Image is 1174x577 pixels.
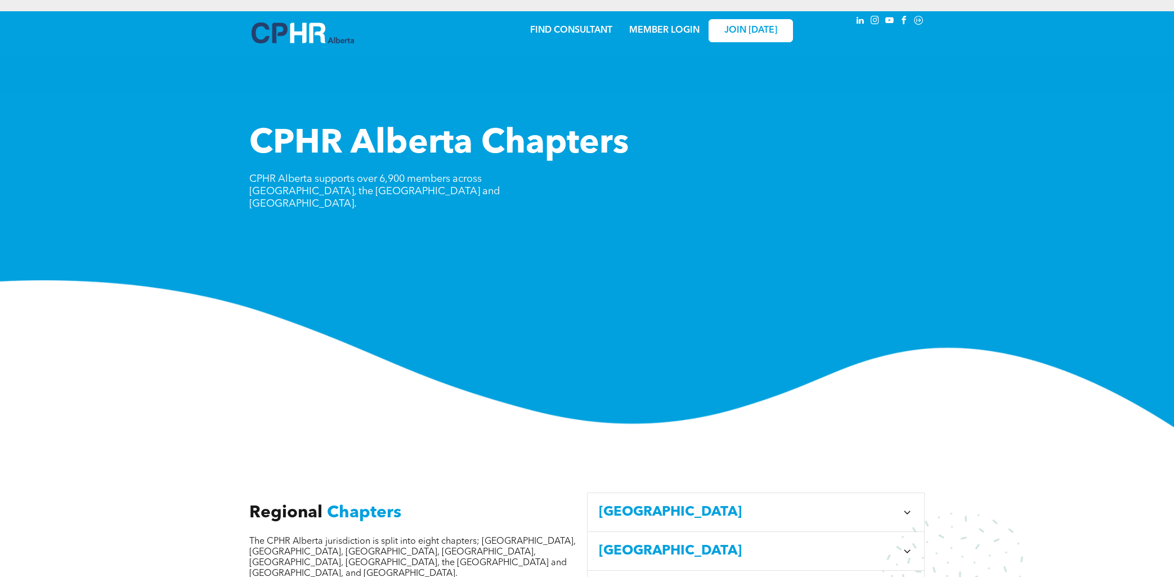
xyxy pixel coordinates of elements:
a: FIND CONSULTANT [530,26,612,35]
span: [GEOGRAPHIC_DATA] [599,541,897,561]
img: A blue and white logo for cp alberta [252,23,354,43]
a: MEMBER LOGIN [629,26,700,35]
span: Regional [249,504,322,521]
span: Chapters [327,504,401,521]
span: CPHR Alberta Chapters [249,127,629,161]
a: JOIN [DATE] [709,19,793,42]
a: linkedin [854,14,866,29]
span: [GEOGRAPHIC_DATA] [599,502,897,522]
span: CPHR Alberta supports over 6,900 members across [GEOGRAPHIC_DATA], the [GEOGRAPHIC_DATA] and [GEO... [249,174,500,209]
a: youtube [883,14,895,29]
a: Social network [912,14,925,29]
span: JOIN [DATE] [724,25,777,36]
a: instagram [868,14,881,29]
a: facebook [898,14,910,29]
